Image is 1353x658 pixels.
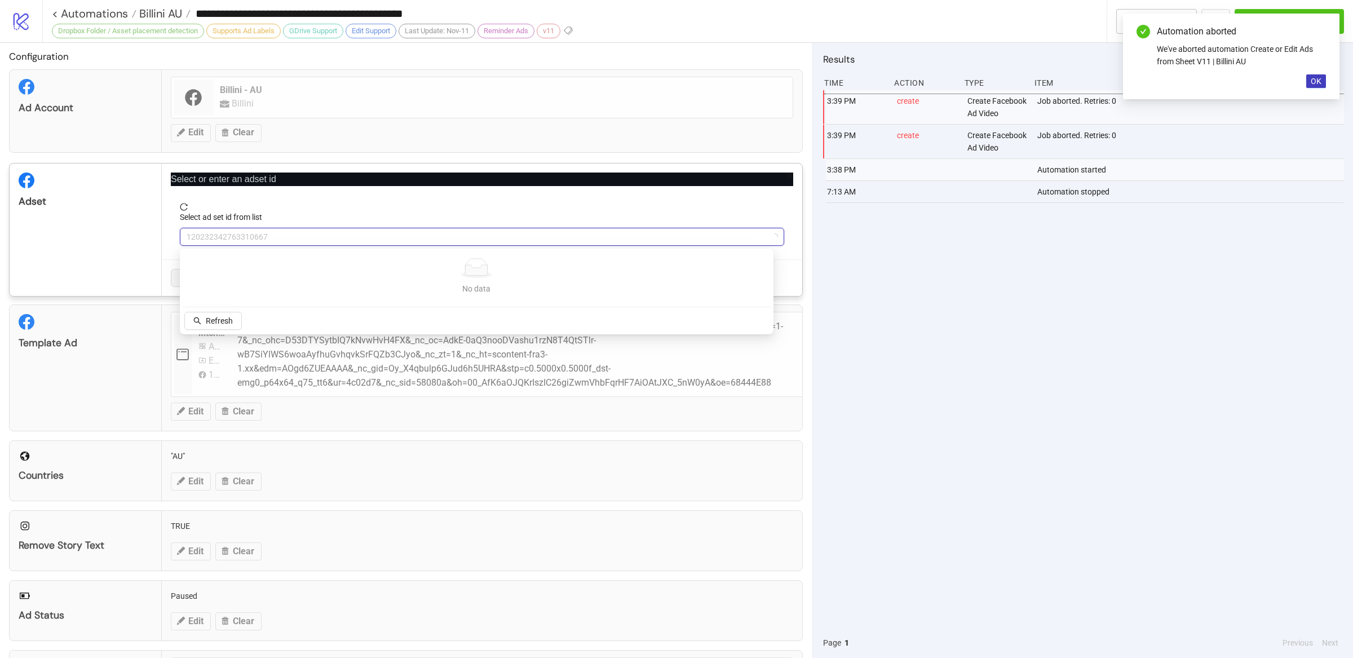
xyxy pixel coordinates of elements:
[180,203,784,211] span: reload
[136,6,182,21] span: Billini AU
[1033,72,1344,94] div: Item
[477,24,534,38] div: Reminder Ads
[180,211,269,223] label: Select ad set id from list
[823,72,885,94] div: Time
[896,90,958,124] div: create
[9,49,803,64] h2: Configuration
[136,8,191,19] a: Billini AU
[171,269,213,287] button: Cancel
[823,637,841,649] span: Page
[896,125,958,158] div: create
[841,637,852,649] button: 1
[19,195,152,208] div: Adset
[1235,9,1344,34] button: Run Automation
[193,282,760,295] div: No data
[1201,9,1230,34] button: ...
[1036,125,1347,158] div: Job aborted. Retries: 0
[1311,77,1321,86] span: OK
[1157,43,1326,68] div: We've aborted automation Create or Edit Ads from Sheet V11 | Billini AU
[771,232,779,240] span: loading
[826,90,888,124] div: 3:39 PM
[826,181,888,202] div: 7:13 AM
[1319,637,1342,649] button: Next
[1279,637,1316,649] button: Previous
[963,72,1025,94] div: Type
[184,312,242,330] button: Refresh
[1137,25,1150,38] span: check-circle
[1306,74,1326,88] button: OK
[187,228,777,245] span: 120232342763310667
[966,125,1028,158] div: Create Facebook Ad Video
[966,90,1028,124] div: Create Facebook Ad Video
[1036,181,1347,202] div: Automation stopped
[346,24,396,38] div: Edit Support
[171,173,793,186] p: Select or enter an adset id
[826,125,888,158] div: 3:39 PM
[399,24,475,38] div: Last Update: Nov-11
[1157,25,1326,38] div: Automation aborted
[193,317,201,325] span: search
[823,52,1344,67] h2: Results
[52,8,136,19] a: < Automations
[537,24,560,38] div: v11
[826,159,888,180] div: 3:38 PM
[893,72,955,94] div: Action
[52,24,204,38] div: Dropbox Folder / Asset placement detection
[1036,159,1347,180] div: Automation started
[206,24,281,38] div: Supports Ad Labels
[786,172,794,180] span: close
[283,24,343,38] div: GDrive Support
[1116,9,1197,34] button: To Builder
[1036,90,1347,124] div: Job aborted. Retries: 0
[206,316,233,325] span: Refresh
